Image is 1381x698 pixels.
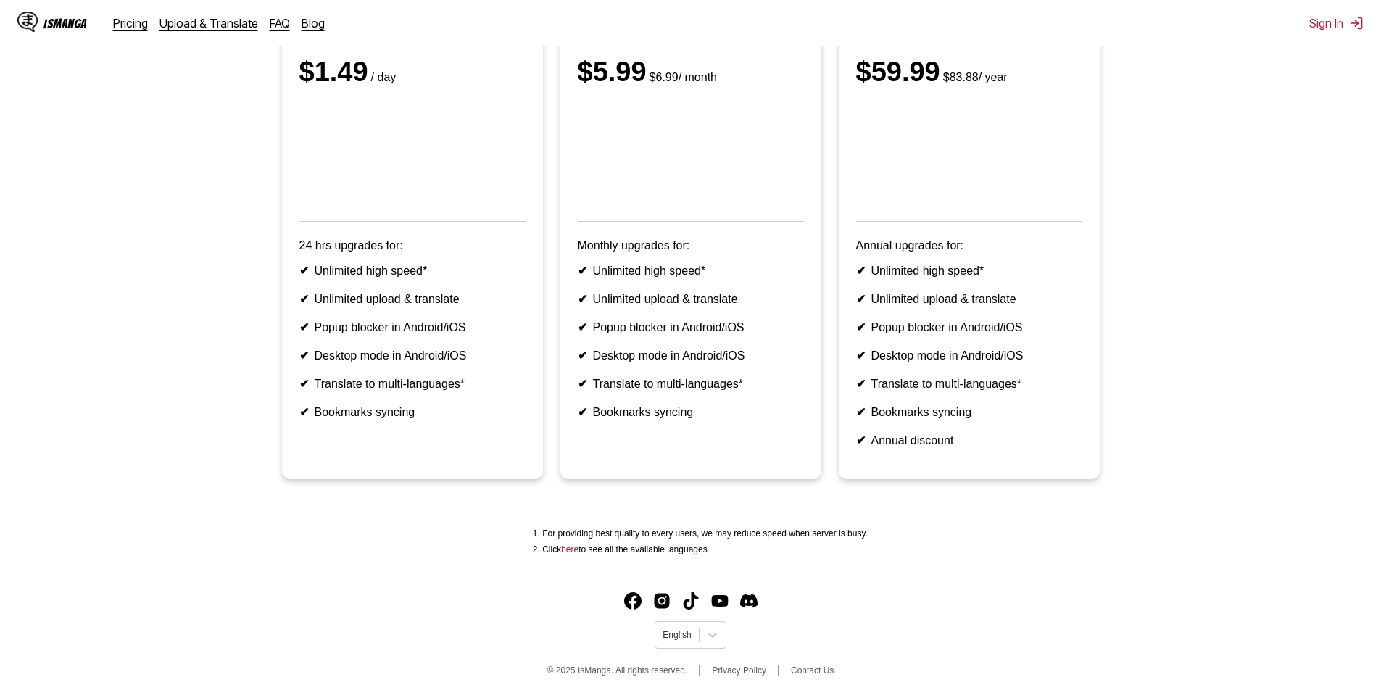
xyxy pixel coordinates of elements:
[856,320,1082,334] li: Popup blocker in Android/iOS
[299,265,309,277] b: ✔
[856,105,1082,201] iframe: PayPal
[856,321,866,333] b: ✔
[578,264,804,278] li: Unlimited high speed*
[17,12,38,32] img: IsManga Logo
[299,349,309,362] b: ✔
[791,665,834,676] a: Contact Us
[682,592,700,610] img: IsManga TikTok
[299,57,526,88] div: $1.49
[578,293,587,305] b: ✔
[43,17,87,30] div: IsManga
[856,434,866,446] b: ✔
[299,377,526,391] li: Translate to multi-languages*
[682,592,700,610] a: TikTok
[943,71,979,83] s: $83.88
[368,71,397,83] small: / day
[650,71,679,83] s: $6.99
[856,265,866,277] b: ✔
[624,592,642,610] img: IsManga Facebook
[159,16,258,30] a: Upload & Translate
[740,592,758,610] img: IsManga Discord
[578,405,804,419] li: Bookmarks syncing
[270,16,290,30] a: FAQ
[653,592,671,610] img: IsManga Instagram
[856,239,1082,252] p: Annual upgrades for:
[712,665,766,676] a: Privacy Policy
[299,293,309,305] b: ✔
[740,592,758,610] a: Discord
[17,12,113,35] a: IsManga LogoIsManga
[578,406,587,418] b: ✔
[856,292,1082,306] li: Unlimited upload & translate
[299,105,526,201] iframe: PayPal
[578,265,587,277] b: ✔
[711,592,729,610] a: Youtube
[578,349,587,362] b: ✔
[856,293,866,305] b: ✔
[578,320,804,334] li: Popup blocker in Android/iOS
[299,321,309,333] b: ✔
[663,630,665,640] input: Select language
[299,292,526,306] li: Unlimited upload & translate
[578,378,587,390] b: ✔
[299,239,526,252] p: 24 hrs upgrades for:
[299,406,309,418] b: ✔
[1349,16,1364,30] img: Sign out
[578,292,804,306] li: Unlimited upload & translate
[299,320,526,334] li: Popup blocker in Android/iOS
[542,528,868,539] li: For providing best quality to every users, we may reduce speed when server is busy.
[856,433,1082,447] li: Annual discount
[711,592,729,610] img: IsManga YouTube
[940,71,1008,83] small: / year
[542,544,868,554] li: Click to see all the available languages
[1309,16,1364,30] button: Sign In
[856,349,866,362] b: ✔
[299,378,309,390] b: ✔
[856,378,866,390] b: ✔
[624,592,642,610] a: Facebook
[856,406,866,418] b: ✔
[856,57,1082,88] div: $59.99
[578,377,804,391] li: Translate to multi-languages*
[856,377,1082,391] li: Translate to multi-languages*
[578,105,804,201] iframe: PayPal
[547,665,688,676] span: © 2025 IsManga. All rights reserved.
[856,264,1082,278] li: Unlimited high speed*
[578,321,587,333] b: ✔
[302,16,325,30] a: Blog
[299,264,526,278] li: Unlimited high speed*
[561,544,578,554] a: Available languages
[113,16,148,30] a: Pricing
[299,405,526,419] li: Bookmarks syncing
[578,239,804,252] p: Monthly upgrades for:
[578,349,804,362] li: Desktop mode in Android/iOS
[647,71,717,83] small: / month
[299,349,526,362] li: Desktop mode in Android/iOS
[578,57,804,88] div: $5.99
[856,349,1082,362] li: Desktop mode in Android/iOS
[653,592,671,610] a: Instagram
[856,405,1082,419] li: Bookmarks syncing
